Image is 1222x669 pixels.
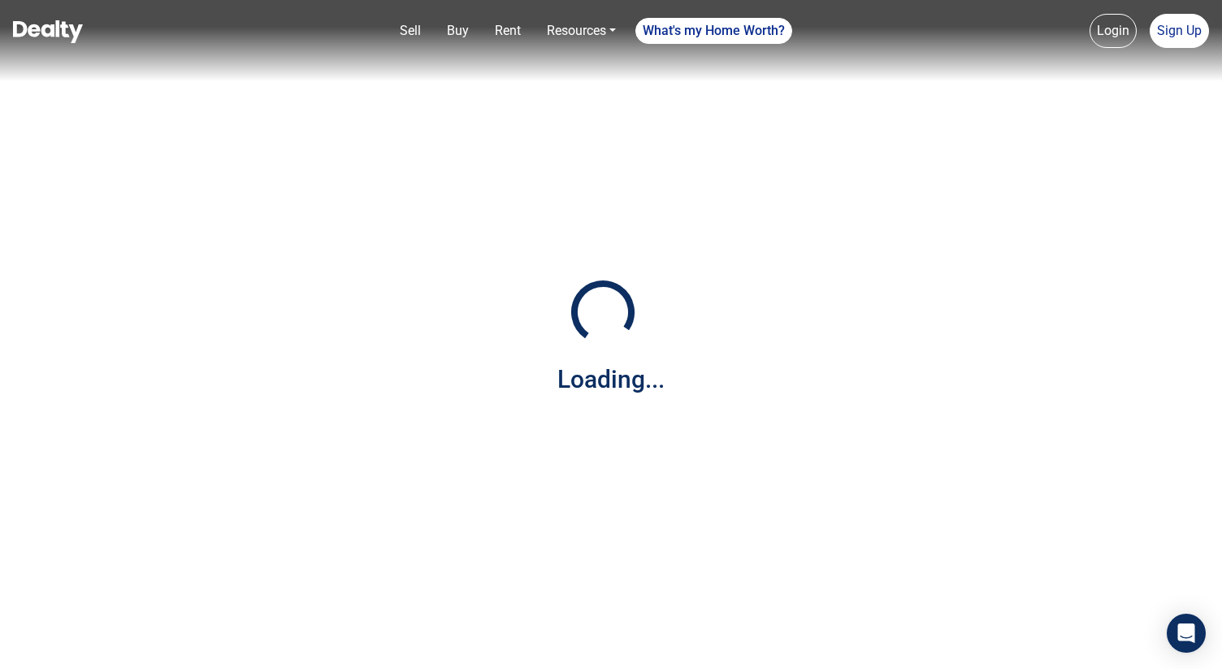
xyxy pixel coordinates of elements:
[440,15,475,47] a: Buy
[488,15,527,47] a: Rent
[13,20,83,43] img: Dealty - Buy, Sell & Rent Homes
[557,361,665,397] div: Loading...
[1167,614,1206,653] div: Open Intercom Messenger
[1090,14,1137,48] a: Login
[562,272,643,353] img: Loading
[393,15,427,47] a: Sell
[635,18,792,44] a: What's my Home Worth?
[540,15,622,47] a: Resources
[1150,14,1209,48] a: Sign Up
